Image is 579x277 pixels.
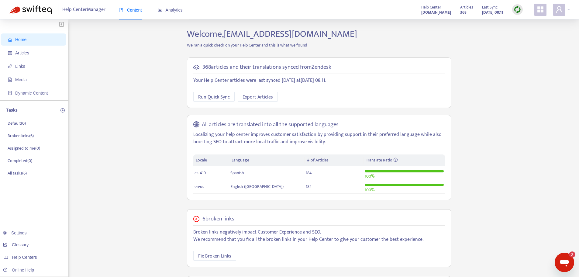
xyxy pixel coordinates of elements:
[193,229,445,243] p: Broken links negatively impact Customer Experience and SEO. We recommend that you fix all the bro...
[243,93,273,101] span: Export Articles
[182,42,456,48] p: We ran a quick check on your Help Center and this is what we found
[514,6,521,13] img: sync.dc5367851b00ba804db3.png
[158,8,183,12] span: Analytics
[193,92,235,102] button: Run Quick Sync
[15,91,48,95] span: Dynamic Content
[8,170,27,176] p: All tasks ( 6 )
[421,9,451,16] a: [DOMAIN_NAME]
[460,9,467,16] strong: 368
[8,145,40,151] p: Assigned to me ( 0 )
[9,5,52,14] img: Swifteq
[193,216,199,222] span: close-circle
[555,253,574,272] iframe: Button to launch messaging window, 2 unread messages
[8,78,12,82] span: file-image
[193,64,199,70] span: cloud-sync
[8,91,12,95] span: container
[187,26,357,42] span: Welcome, [EMAIL_ADDRESS][DOMAIN_NAME]
[62,4,105,16] span: Help Center Manager
[193,131,445,146] p: Localizing your help center improves customer satisfaction by providing support in their preferre...
[60,108,65,113] span: plus-circle
[563,251,575,258] iframe: Number of unread messages
[366,157,443,164] div: Translate Ratio
[537,6,544,13] span: appstore
[193,121,199,128] span: global
[8,120,26,126] p: Default ( 0 )
[238,92,278,102] button: Export Articles
[230,169,244,176] span: Spanish
[195,183,204,190] span: en-us
[365,173,374,180] span: 100 %
[193,154,229,166] th: Locale
[306,169,312,176] span: 184
[8,64,12,68] span: link
[198,93,230,101] span: Run Quick Sync
[8,133,34,139] p: Broken links ( 6 )
[306,183,312,190] span: 184
[460,4,473,11] span: Articles
[15,77,27,82] span: Media
[305,154,363,166] th: # of Articles
[482,4,498,11] span: Last Sync
[193,77,445,84] p: Your Help Center articles were last synced [DATE] at [DATE] 08:11 .
[195,169,206,176] span: es-419
[556,6,563,13] span: user
[15,64,25,69] span: Links
[202,121,339,128] h5: All articles are translated into all the supported languages
[6,107,18,114] p: Tasks
[12,255,37,260] span: Help Centers
[198,252,231,260] span: Fix Broken Links
[202,216,234,223] h5: 6 broken links
[365,186,374,193] span: 100 %
[158,8,162,12] span: area-chart
[15,37,26,42] span: Home
[3,230,27,235] a: Settings
[3,242,29,247] a: Glossary
[482,9,503,16] strong: [DATE] 08:11
[229,154,305,166] th: Language
[8,158,32,164] p: Completed ( 0 )
[230,183,284,190] span: English ([GEOGRAPHIC_DATA])
[421,4,441,11] span: Help Center
[119,8,123,12] span: book
[119,8,142,12] span: Content
[15,50,29,55] span: Articles
[202,64,331,71] h5: 368 articles and their translations synced from Zendesk
[8,51,12,55] span: account-book
[193,251,236,261] button: Fix Broken Links
[3,268,34,272] a: Online Help
[8,37,12,42] span: home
